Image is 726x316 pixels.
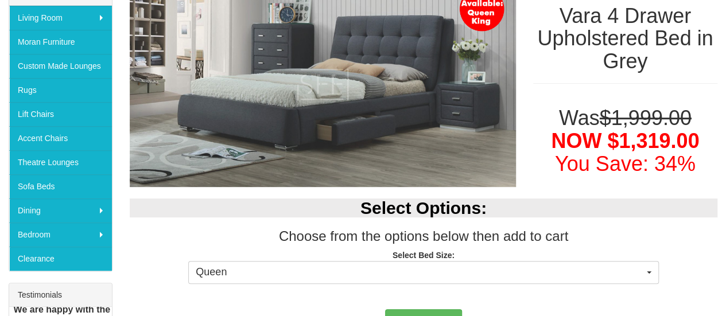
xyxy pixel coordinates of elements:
[9,283,112,307] div: Testimonials
[393,251,455,260] strong: Select Bed Size:
[9,30,112,54] a: Moran Furniture
[9,126,112,150] a: Accent Chairs
[196,265,643,280] span: Queen
[360,198,487,217] b: Select Options:
[9,174,112,198] a: Sofa Beds
[130,229,717,244] h3: Choose from the options below then add to cart
[9,102,112,126] a: Lift Chairs
[9,247,112,271] a: Clearance
[9,223,112,247] a: Bedroom
[600,106,692,130] del: $1,999.00
[9,198,112,223] a: Dining
[9,54,112,78] a: Custom Made Lounges
[9,150,112,174] a: Theatre Lounges
[533,107,717,175] h1: Was
[188,261,658,284] button: Queen
[9,78,112,102] a: Rugs
[9,6,112,30] a: Living Room
[555,152,696,175] font: You Save: 34%
[533,5,717,73] h1: Vara 4 Drawer Upholstered Bed in Grey
[551,129,699,153] span: NOW $1,319.00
